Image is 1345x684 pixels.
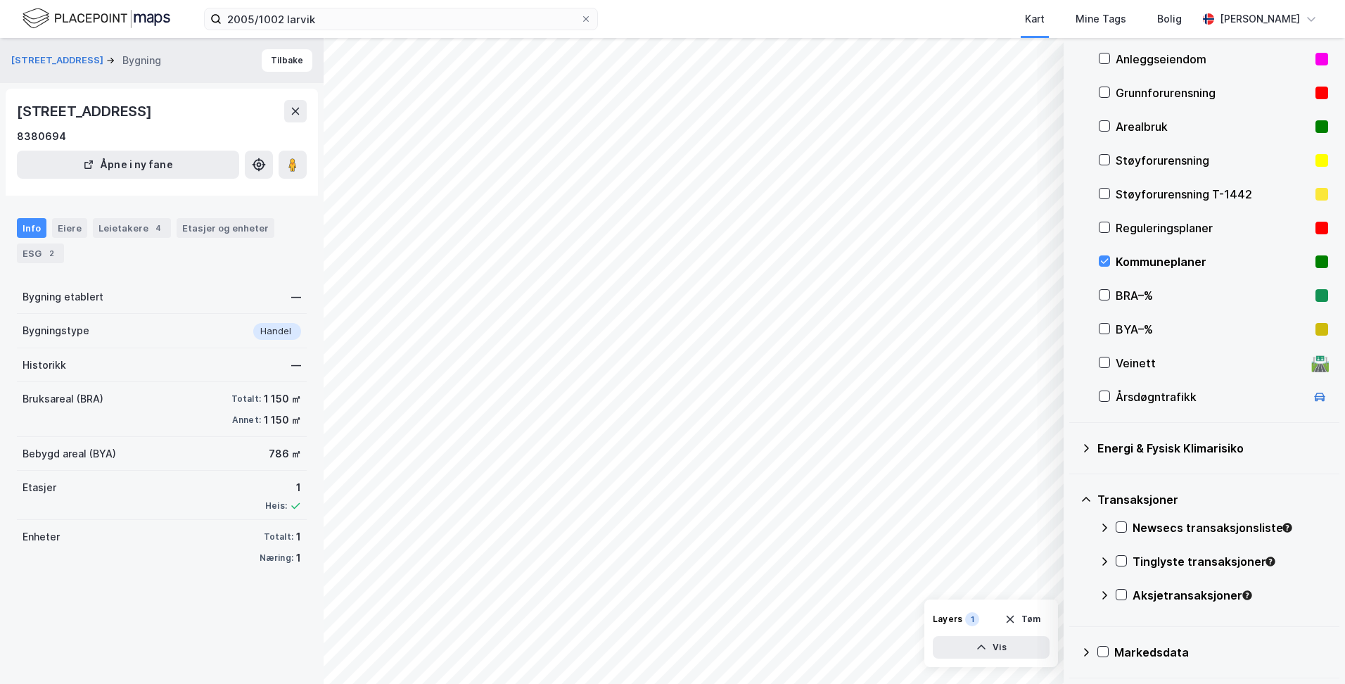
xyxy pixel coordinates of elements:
[1133,519,1328,536] div: Newsecs transaksjonsliste
[933,614,962,625] div: Layers
[122,52,161,69] div: Bygning
[23,479,56,496] div: Etasjer
[296,528,301,545] div: 1
[264,531,293,543] div: Totalt:
[17,151,239,179] button: Åpne i ny fane
[23,357,66,374] div: Historikk
[1116,152,1310,169] div: Støyforurensning
[232,414,261,426] div: Annet:
[1116,355,1306,372] div: Veinett
[17,100,155,122] div: [STREET_ADDRESS]
[995,608,1050,631] button: Tøm
[1311,354,1330,372] div: 🛣️
[23,391,103,407] div: Bruksareal (BRA)
[23,322,89,339] div: Bygningstype
[17,218,46,238] div: Info
[11,53,106,68] button: [STREET_ADDRESS]
[1114,644,1328,661] div: Markedsdata
[17,128,66,145] div: 8380694
[222,8,580,30] input: Søk på adresse, matrikkel, gårdeiere, leietakere eller personer
[1116,287,1310,304] div: BRA–%
[151,221,165,235] div: 4
[1281,521,1294,534] div: Tooltip anchor
[260,552,293,564] div: Næring:
[1076,11,1126,27] div: Mine Tags
[291,357,301,374] div: —
[1116,388,1306,405] div: Årsdøgntrafikk
[1116,253,1310,270] div: Kommuneplaner
[231,393,261,405] div: Totalt:
[965,612,979,626] div: 1
[264,391,301,407] div: 1 150 ㎡
[264,412,301,429] div: 1 150 ㎡
[1116,118,1310,135] div: Arealbruk
[23,6,170,31] img: logo.f888ab2527a4732fd821a326f86c7f29.svg
[265,479,301,496] div: 1
[262,49,312,72] button: Tilbake
[23,445,116,462] div: Bebygd areal (BYA)
[1275,616,1345,684] div: Kontrollprogram for chat
[1116,220,1310,236] div: Reguleringsplaner
[1116,84,1310,101] div: Grunnforurensning
[291,289,301,305] div: —
[1116,186,1310,203] div: Støyforurensning T-1442
[23,289,103,305] div: Bygning etablert
[182,222,269,234] div: Etasjer og enheter
[1133,553,1328,570] div: Tinglyste transaksjoner
[93,218,171,238] div: Leietakere
[1133,587,1328,604] div: Aksjetransaksjoner
[1157,11,1182,27] div: Bolig
[23,528,60,545] div: Enheter
[269,445,301,462] div: 786 ㎡
[1275,616,1345,684] iframe: Chat Widget
[1097,491,1328,508] div: Transaksjoner
[1025,11,1045,27] div: Kart
[296,550,301,566] div: 1
[52,218,87,238] div: Eiere
[933,636,1050,659] button: Vis
[17,243,64,263] div: ESG
[1116,321,1310,338] div: BYA–%
[44,246,58,260] div: 2
[1220,11,1300,27] div: [PERSON_NAME]
[265,500,287,512] div: Heis:
[1264,555,1277,568] div: Tooltip anchor
[1097,440,1328,457] div: Energi & Fysisk Klimarisiko
[1241,589,1254,602] div: Tooltip anchor
[1116,51,1310,68] div: Anleggseiendom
